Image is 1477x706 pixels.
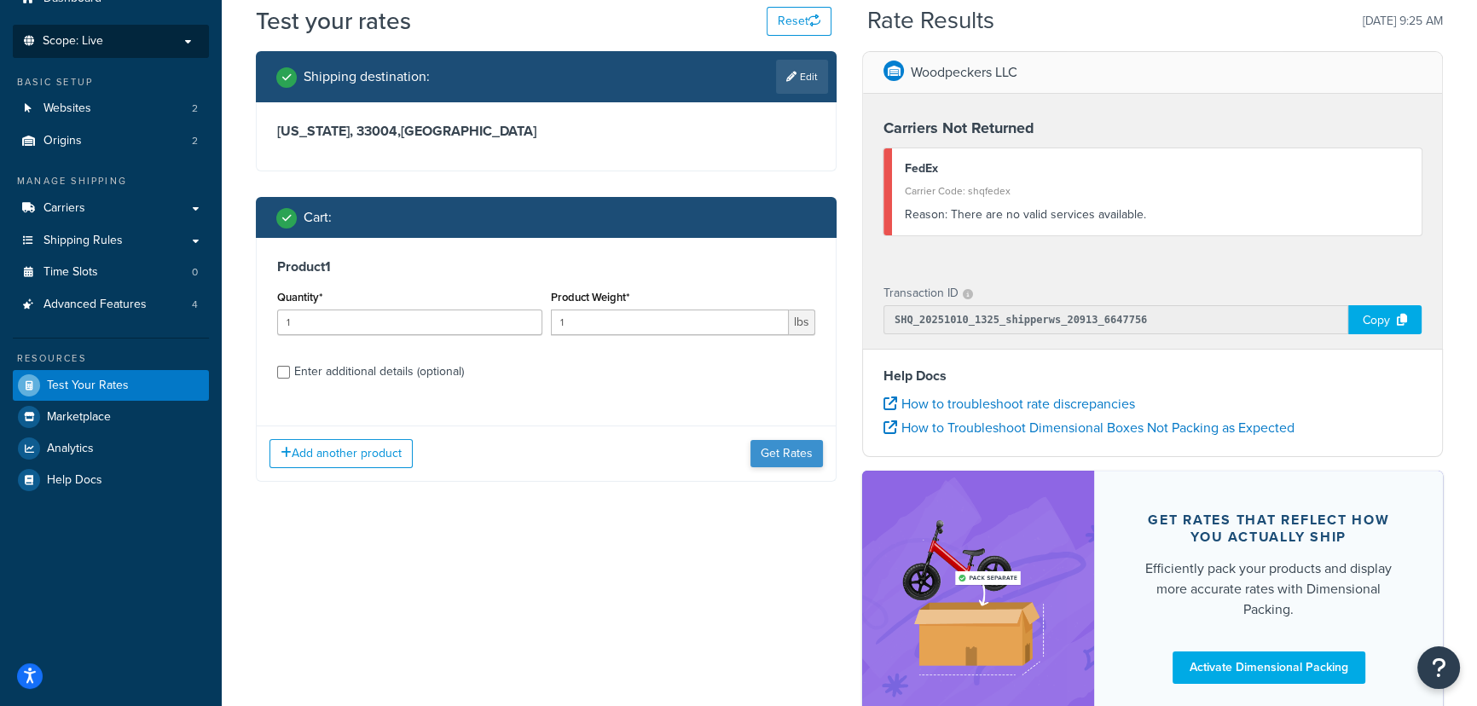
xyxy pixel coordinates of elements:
input: Enter additional details (optional) [277,366,290,379]
a: Edit [776,60,828,94]
img: feature-image-dim-d40ad3071a2b3c8e08177464837368e35600d3c5e73b18a22c1e4bb210dc32ac.png [888,496,1069,699]
a: Time Slots0 [13,257,209,288]
a: Help Docs [13,465,209,495]
h2: Shipping destination : [304,69,430,84]
span: Origins [43,134,82,148]
label: Quantity* [277,291,322,304]
div: Basic Setup [13,75,209,90]
a: Activate Dimensional Packing [1173,651,1365,684]
span: Scope: Live [43,34,103,49]
span: Test Your Rates [47,379,129,393]
p: Transaction ID [883,281,959,305]
input: 0 [277,310,542,335]
a: Carriers [13,193,209,224]
h4: Help Docs [883,366,1422,386]
div: Resources [13,351,209,366]
a: How to troubleshoot rate discrepancies [883,394,1135,414]
a: Websites2 [13,93,209,124]
strong: Carriers Not Returned [883,117,1034,139]
span: Marketplace [47,410,111,425]
span: Advanced Features [43,298,147,312]
span: Carriers [43,201,85,216]
span: Shipping Rules [43,234,123,248]
div: Copy [1348,305,1422,334]
p: [DATE] 9:25 AM [1363,9,1443,33]
div: Carrier Code: shqfedex [905,179,1409,203]
span: 2 [192,134,198,148]
button: Reset [767,7,831,36]
span: 2 [192,101,198,116]
li: Time Slots [13,257,209,288]
div: There are no valid services available. [905,203,1409,227]
h3: [US_STATE], 33004 , [GEOGRAPHIC_DATA] [277,123,815,140]
span: Time Slots [43,265,98,280]
div: Get rates that reflect how you actually ship [1135,512,1402,546]
h2: Rate Results [867,8,994,34]
a: Marketplace [13,402,209,432]
li: Websites [13,93,209,124]
button: Get Rates [750,440,823,467]
input: 0.00 [551,310,790,335]
a: Shipping Rules [13,225,209,257]
div: Efficiently pack your products and display more accurate rates with Dimensional Packing. [1135,558,1402,620]
a: Analytics [13,433,209,464]
button: Open Resource Center [1417,646,1460,689]
span: Help Docs [47,473,102,488]
a: Test Your Rates [13,370,209,401]
p: Woodpeckers LLC [911,61,1017,84]
a: Advanced Features4 [13,289,209,321]
div: Manage Shipping [13,174,209,188]
h3: Product 1 [277,258,815,275]
span: lbs [789,310,815,335]
h2: Cart : [304,210,332,225]
a: How to Troubleshoot Dimensional Boxes Not Packing as Expected [883,418,1295,437]
div: Enter additional details (optional) [294,360,464,384]
h1: Test your rates [256,4,411,38]
a: Origins2 [13,125,209,157]
span: Reason: [905,205,947,223]
li: Advanced Features [13,289,209,321]
li: Origins [13,125,209,157]
span: Analytics [47,442,94,456]
span: 0 [192,265,198,280]
span: Websites [43,101,91,116]
span: 4 [192,298,198,312]
button: Add another product [269,439,413,468]
div: FedEx [905,157,1409,181]
label: Product Weight* [551,291,629,304]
